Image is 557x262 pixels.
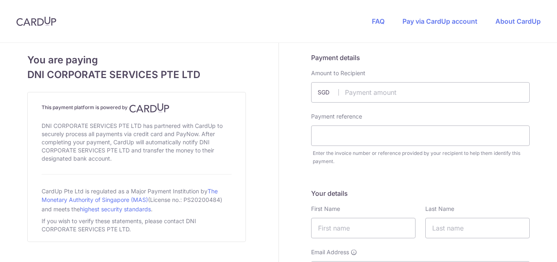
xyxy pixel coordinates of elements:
h5: Payment details [311,53,530,63]
label: Payment reference [311,112,362,121]
h4: This payment platform is powered by [42,103,232,113]
div: Enter the invoice number or reference provided by your recipient to help them identify this payment. [313,149,530,166]
span: You are paying [27,53,246,67]
input: Last name [425,218,530,238]
a: FAQ [372,17,385,25]
span: SGD [318,88,339,96]
div: DNI CORPORATE SERVICES PTE LTD has partnered with CardUp to securely process all payments via cre... [42,120,232,164]
h5: Your details [311,188,530,198]
a: Pay via CardUp account [402,17,477,25]
input: First name [311,218,416,238]
img: CardUp [16,16,56,26]
label: Amount to Recipient [311,69,365,77]
span: DNI CORPORATE SERVICES PTE LTD [27,67,246,82]
a: About CardUp [495,17,541,25]
img: CardUp [129,103,169,113]
div: CardUp Pte Ltd is regulated as a Major Payment Institution by (License no.: PS20200484) and meets... [42,184,232,215]
label: First Name [311,205,340,213]
label: Last Name [425,205,454,213]
input: Payment amount [311,82,530,103]
div: If you wish to verify these statements, please contact DNI CORPORATE SERVICES PTE LTD. [42,215,232,235]
span: Email Address [311,248,349,256]
a: highest security standards [80,206,151,213]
